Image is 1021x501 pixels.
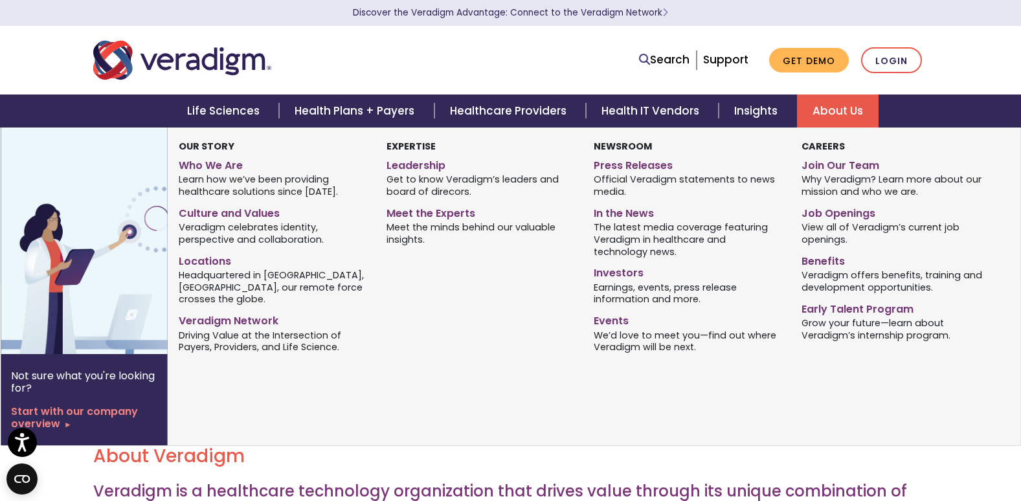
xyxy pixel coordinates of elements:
[594,202,782,221] a: In the News
[172,95,279,128] a: Life Sciences
[802,202,990,221] a: Job Openings
[802,316,990,341] span: Grow your future—learn about Veradigm’s internship program.
[6,463,38,495] button: Open CMP widget
[179,250,367,269] a: Locations
[802,154,990,173] a: Join Our Team
[802,298,990,317] a: Early Talent Program
[179,221,367,246] span: Veradigm celebrates identity, perspective and collaboration.
[861,47,922,74] a: Login
[594,328,782,353] span: We’d love to meet you—find out where Veradigm will be next.
[179,328,367,353] span: Driving Value at the Intersection of Payers, Providers, and Life Science.
[586,95,719,128] a: Health IT Vendors
[179,140,234,153] strong: Our Story
[797,95,879,128] a: About Us
[802,268,990,293] span: Veradigm offers benefits, training and development opportunities.
[179,268,367,306] span: Headquartered in [GEOGRAPHIC_DATA], [GEOGRAPHIC_DATA], our remote force crosses the globe.
[11,405,157,430] a: Start with our company overview
[594,309,782,328] a: Events
[387,221,575,246] span: Meet the minds behind our valuable insights.
[772,408,1005,485] iframe: Drift Chat Widget
[179,309,367,328] a: Veradigm Network
[279,95,434,128] a: Health Plans + Payers
[1,128,209,354] img: Vector image of Veradigm’s Story
[703,52,748,67] a: Support
[179,173,367,198] span: Learn how we’ve been providing healthcare solutions since [DATE].
[802,173,990,198] span: Why Veradigm? Learn more about our mission and who we are.
[594,221,782,258] span: The latest media coverage featuring Veradigm in healthcare and technology news.
[594,262,782,280] a: Investors
[594,173,782,198] span: Official Veradigm statements to news media.
[93,445,928,467] h2: About Veradigm
[662,6,668,19] span: Learn More
[93,39,271,82] img: Veradigm logo
[387,154,575,173] a: Leadership
[11,370,157,394] p: Not sure what you're looking for?
[434,95,586,128] a: Healthcare Providers
[769,48,849,73] a: Get Demo
[719,95,797,128] a: Insights
[353,6,668,19] a: Discover the Veradigm Advantage: Connect to the Veradigm NetworkLearn More
[802,250,990,269] a: Benefits
[639,51,690,69] a: Search
[802,140,845,153] strong: Careers
[594,140,652,153] strong: Newsroom
[594,154,782,173] a: Press Releases
[179,154,367,173] a: Who We Are
[387,202,575,221] a: Meet the Experts
[179,202,367,221] a: Culture and Values
[387,140,436,153] strong: Expertise
[802,221,990,246] span: View all of Veradigm’s current job openings.
[594,280,782,306] span: Earnings, events, press release information and more.
[387,173,575,198] span: Get to know Veradigm’s leaders and board of direcors.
